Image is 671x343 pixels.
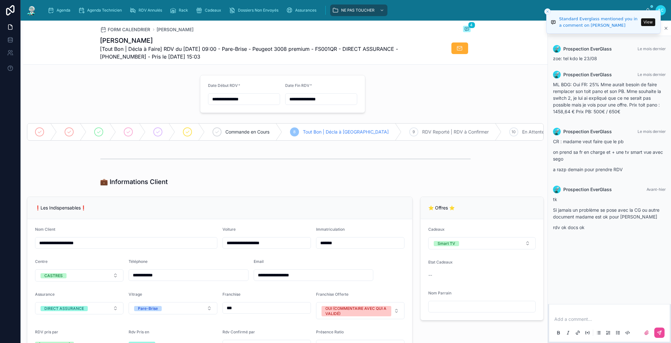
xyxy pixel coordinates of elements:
[553,166,666,173] p: a razp demain pour prendre RDV
[303,129,389,135] span: Tout Bon | Décla à [GEOGRAPHIC_DATA]
[553,196,666,203] p: tk
[422,129,489,135] span: RDV Reporté | RDV à Confirmer
[638,129,666,134] span: Le mois dernier
[428,237,536,249] button: Select Button
[179,8,188,13] span: Rack
[129,329,149,334] span: Rdv Pris en
[35,292,55,297] span: Assurance
[157,26,194,33] a: [PERSON_NAME]
[35,259,48,264] span: Centre
[294,129,296,134] span: 8
[222,292,240,297] span: Franchise
[551,18,556,26] img: Notification icon
[44,273,63,278] div: CASTRES
[647,187,666,192] span: Avant-hier
[563,186,612,193] span: Prospection EverGlass
[428,272,432,278] span: --
[108,26,150,33] span: FORM CALENDRIER
[129,292,142,297] span: Vitrage
[658,8,664,13] span: AC
[100,26,150,33] a: FORM CALENDRIER
[225,129,269,135] span: Commande en Cours
[46,5,75,16] a: Agenda
[42,3,645,17] div: scrollable content
[316,302,404,319] button: Select Button
[341,8,375,13] span: NE PAS TOUCHER
[553,149,666,162] p: on prend sa fr en charge et + une tv smart vue avec sego
[559,16,639,28] div: Standard Everglass mentioned you in a comment on [PERSON_NAME]
[222,227,236,232] span: Voiture
[438,241,455,246] div: Smart TV
[413,129,415,134] span: 9
[325,306,387,316] div: OUI (COMMENTAIRE AVEC QUI A VALIDÉ)
[128,5,167,16] a: RDV Annulés
[76,5,126,16] a: Agenda Technicien
[553,224,666,231] p: rdv ok docs ok
[100,36,422,45] h1: [PERSON_NAME]
[316,227,345,232] span: Immatriculation
[26,5,37,15] img: App logo
[563,71,612,78] span: Prospection EverGlass
[428,227,445,232] span: Cadeaux
[57,8,70,13] span: Agenda
[238,8,278,13] span: Dossiers Non Envoyés
[638,72,666,77] span: Le mois dernier
[468,22,475,28] span: 4
[139,8,162,13] span: RDV Annulés
[205,8,221,13] span: Cadeaux
[553,56,597,61] span: zoe: tel kdo le 23/08
[563,46,612,52] span: Prospection EverGlass
[129,302,217,314] button: Select Button
[222,329,255,334] span: Rdv Confirmé par
[553,138,666,145] p: CR : madame veut faire que le pb
[428,291,451,295] span: Nom Parrain
[638,46,666,51] span: Le mois dernier
[87,8,122,13] span: Agenda Technicien
[316,329,344,334] span: Présence Ratio
[641,18,655,26] button: View
[44,306,84,311] div: DIRECT ASSURANCE
[316,292,349,297] span: Franchise Offerte
[522,129,572,135] span: En Attente de Paiement
[428,205,455,210] span: ⭐ Offres ⭐
[35,227,55,232] span: Nom Client
[100,45,422,60] span: [Tout Bon | Décla à Faire] RDV du [DATE] 09:00 - Pare-Brise - Peugeot 3008 premium - FS001QR - DI...
[512,129,516,134] span: 10
[35,205,86,210] span: ❗Les Indispensables❗
[284,5,321,16] a: Assurances
[295,8,316,13] span: Assurances
[553,207,666,220] p: Si jamais un problème se pose avec la CG ou autre document madame est ok pour [PERSON_NAME]
[35,269,123,282] button: Select Button
[100,177,168,186] h1: 💼 Informations Client
[254,259,264,264] span: Email
[194,5,226,16] a: Cadeaux
[35,302,123,314] button: Select Button
[129,259,148,264] span: Téléphone
[563,128,612,135] span: Prospection EverGlass
[544,8,551,15] button: Close toast
[168,5,193,16] a: Rack
[285,83,310,88] span: Date Fin RDV
[138,306,158,311] div: Pare-Brise
[553,81,666,115] p: ML BDG: Oui FR: 25% Mme aurait besoin de faire remplacer son toit pano et son PB. Mme souhaite la...
[227,5,283,16] a: Dossiers Non Envoyés
[330,5,387,16] a: NE PAS TOUCHER
[463,26,471,33] button: 4
[35,329,58,334] span: RDV pris par
[208,83,238,88] span: Date Début RDV
[428,260,453,264] span: Etat Cadeaux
